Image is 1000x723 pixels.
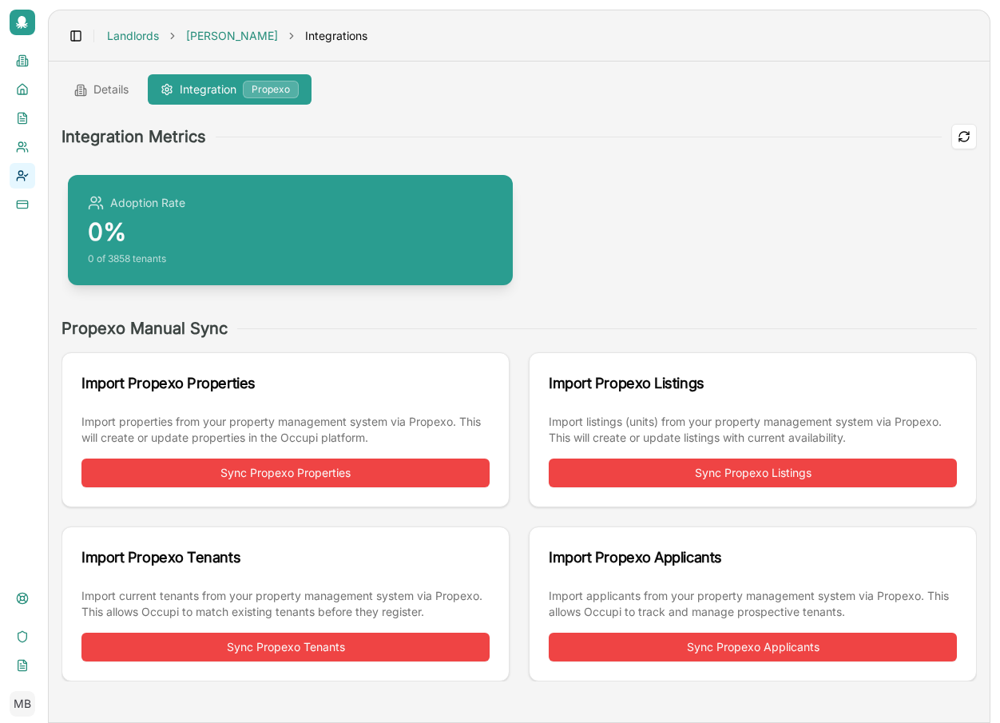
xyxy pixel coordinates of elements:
[549,546,957,569] div: Import Propexo Applicants
[88,217,185,246] div: 0%
[81,633,490,661] button: Sync Propexo Tenants
[549,633,957,661] button: Sync Propexo Applicants
[62,125,206,148] h2: Integration Metrics
[110,195,185,211] span: Adoption Rate
[62,317,228,340] h2: Propexo Manual Sync
[81,372,490,395] div: Import Propexo Properties
[549,459,957,487] button: Sync Propexo Listings
[180,81,236,97] span: Integration
[107,28,159,44] a: Landlords
[81,459,490,487] button: Sync Propexo Properties
[10,691,35,717] button: MB
[549,372,957,395] div: Import Propexo Listings
[549,414,957,446] p: Import listings (units) from your property management system via Propexo. This will create or upd...
[62,75,141,104] button: Details
[81,414,490,446] p: Import properties from your property management system via Propexo. This will create or update pr...
[243,81,299,98] div: Propexo
[81,546,490,569] div: Import Propexo Tenants
[305,28,367,44] span: Integrations
[186,28,278,44] a: [PERSON_NAME]
[549,588,957,620] p: Import applicants from your property management system via Propexo. This allows Occupi to track a...
[107,28,367,44] nav: breadcrumb
[88,252,185,265] div: 0 of 3858 tenants
[148,74,312,105] button: IntegrationPropexo
[81,588,490,620] p: Import current tenants from your property management system via Propexo. This allows Occupi to ma...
